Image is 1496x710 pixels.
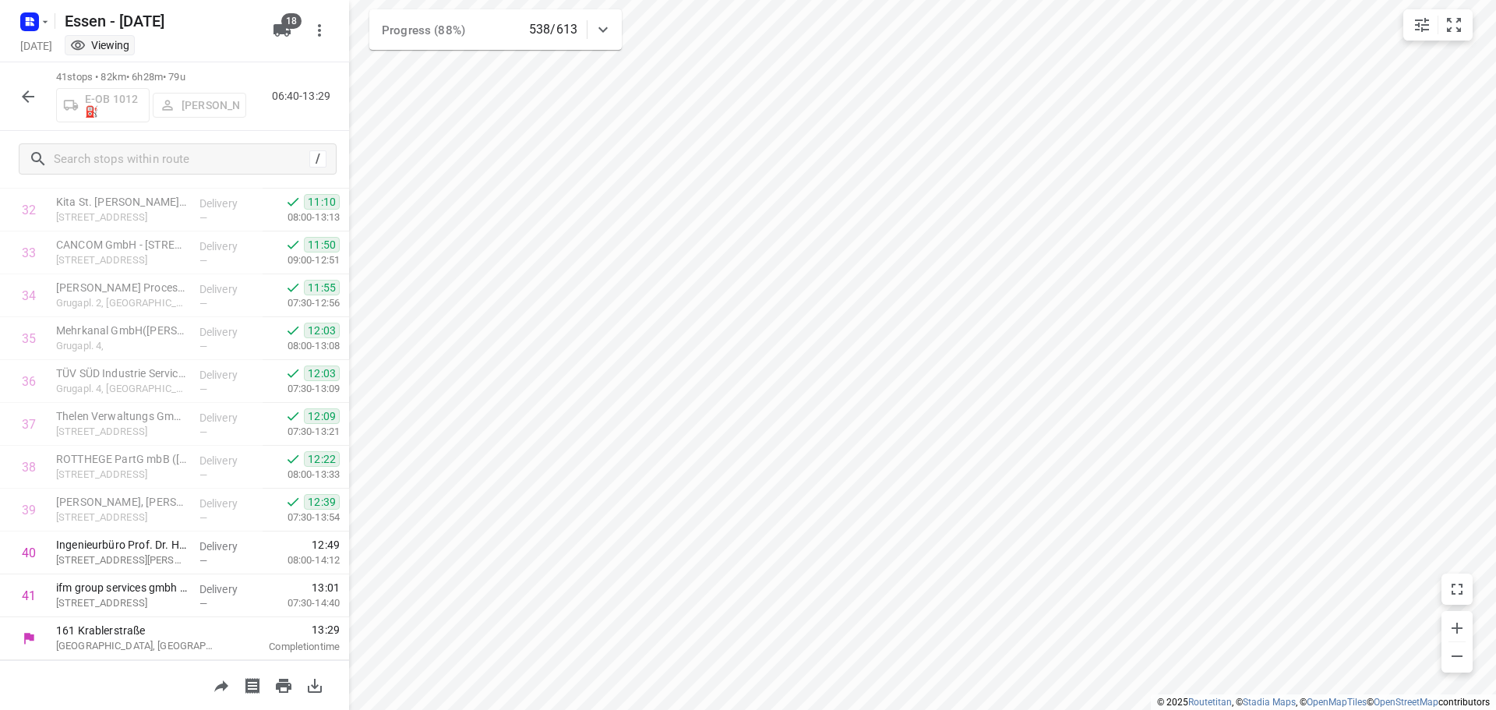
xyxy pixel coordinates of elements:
p: 08:00-13:33 [263,467,340,482]
div: small contained button group [1403,9,1473,41]
span: — [199,555,207,567]
p: Delivery [199,581,257,597]
p: Completion time [237,639,340,655]
span: — [199,298,207,309]
p: Am Schloss Schellenberg 6, Essen [56,553,187,568]
div: / [309,150,326,168]
p: Delivery [199,281,257,297]
p: ifm group services gmbh - Hinsbecker(Tobias Schössler) [56,580,187,595]
p: Grugapl. 2, [GEOGRAPHIC_DATA] [56,295,187,311]
span: — [199,341,207,352]
span: 11:50 [304,237,340,253]
p: CANCOM GmbH - Giradetstr. 4(Dorothe Milz-Bedard) [56,237,187,253]
span: Progress (88%) [382,23,465,37]
p: 07:30-12:56 [263,295,340,311]
p: Hinsbecker Löh 10c, Essen [56,595,187,611]
p: Delivery [199,453,257,468]
p: [STREET_ADDRESS] [56,510,187,525]
p: Grugapl. 4, [GEOGRAPHIC_DATA] [56,381,187,397]
svg: Done [285,237,301,253]
p: Kümmerlein, Simon & Partner Rechtsanwälte mbB(Anna Reimann) [56,494,187,510]
span: — [199,426,207,438]
svg: Done [285,323,301,338]
p: 538/613 [529,20,577,39]
p: 07:30-13:21 [263,424,340,440]
svg: Done [285,408,301,424]
button: 18 [266,15,298,46]
a: OpenStreetMap [1374,697,1438,708]
p: Van Leeuwen Process & Power GmbH(Doris Marcinkowski) [56,280,187,295]
p: [STREET_ADDRESS] [56,253,187,268]
span: Print shipping labels [237,677,268,692]
div: 34 [22,288,36,303]
span: Download route [299,677,330,692]
svg: Done [285,194,301,210]
span: 11:55 [304,280,340,295]
span: — [199,212,207,224]
p: 161 Krablerstraße [56,623,218,638]
p: Delivery [199,496,257,511]
span: 12:49 [312,537,340,553]
p: Grugapl. 4, [56,338,187,354]
a: OpenMapTiles [1307,697,1367,708]
p: Delivery [199,539,257,554]
a: Stadia Maps [1243,697,1296,708]
p: Thelen Verwaltungs GmbH(NAMELESS CONTACT) [56,408,187,424]
div: 38 [22,460,36,475]
span: — [199,469,207,481]
p: [STREET_ADDRESS] [56,467,187,482]
span: Print route [268,677,299,692]
span: 11:10 [304,194,340,210]
button: Map settings [1406,9,1438,41]
span: 12:03 [304,323,340,338]
div: 39 [22,503,36,517]
p: 07:30-13:54 [263,510,340,525]
p: [GEOGRAPHIC_DATA], [GEOGRAPHIC_DATA] [56,638,218,654]
p: 09:00-12:51 [263,253,340,268]
p: TÜV SÜD Industrie Service GmbH(Isabell Klimsch) [56,366,187,381]
li: © 2025 , © , © © contributors [1157,697,1490,708]
span: — [199,598,207,609]
p: 08:00-13:13 [263,210,340,225]
svg: Done [285,494,301,510]
input: Search stops within route [54,147,309,171]
a: Routetitan [1188,697,1232,708]
div: 41 [22,588,36,603]
p: Delivery [199,238,257,254]
span: 18 [281,13,302,29]
svg: Done [285,451,301,467]
svg: Done [285,280,301,295]
div: 32 [22,203,36,217]
p: Delivery [199,196,257,211]
p: Mehrkanal GmbH(Teresa Grobosch) [56,323,187,338]
div: 36 [22,374,36,389]
span: 12:09 [304,408,340,424]
span: Share route [206,677,237,692]
p: 07:30-14:40 [263,595,340,611]
span: 12:39 [304,494,340,510]
button: Fit zoom [1438,9,1470,41]
div: You are currently in view mode. To make any changes, go to edit project. [70,37,129,53]
p: Franziskastraße 22, Essen [56,210,187,225]
span: 13:29 [237,622,340,638]
p: 07:30-13:09 [263,381,340,397]
div: 37 [22,417,36,432]
p: [STREET_ADDRESS] [56,424,187,440]
div: 33 [22,245,36,260]
p: Ingenieurbüro Prof. Dr. Held(Held) [56,537,187,553]
div: Progress (88%)538/613 [369,9,622,50]
p: Delivery [199,367,257,383]
svg: Done [285,366,301,381]
p: Delivery [199,324,257,340]
p: ROTTHEGE PartG mbB (Alexia Pappa) [56,451,187,467]
p: 06:40-13:29 [272,88,337,104]
span: 13:01 [312,580,340,595]
span: 12:22 [304,451,340,467]
span: — [199,255,207,267]
p: Delivery [199,410,257,426]
p: 41 stops • 82km • 6h28m • 79u [56,70,246,85]
p: Kita St. Ludgerus(Alexandra Henze) [56,194,187,210]
span: — [199,512,207,524]
div: 40 [22,546,36,560]
button: More [304,15,335,46]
